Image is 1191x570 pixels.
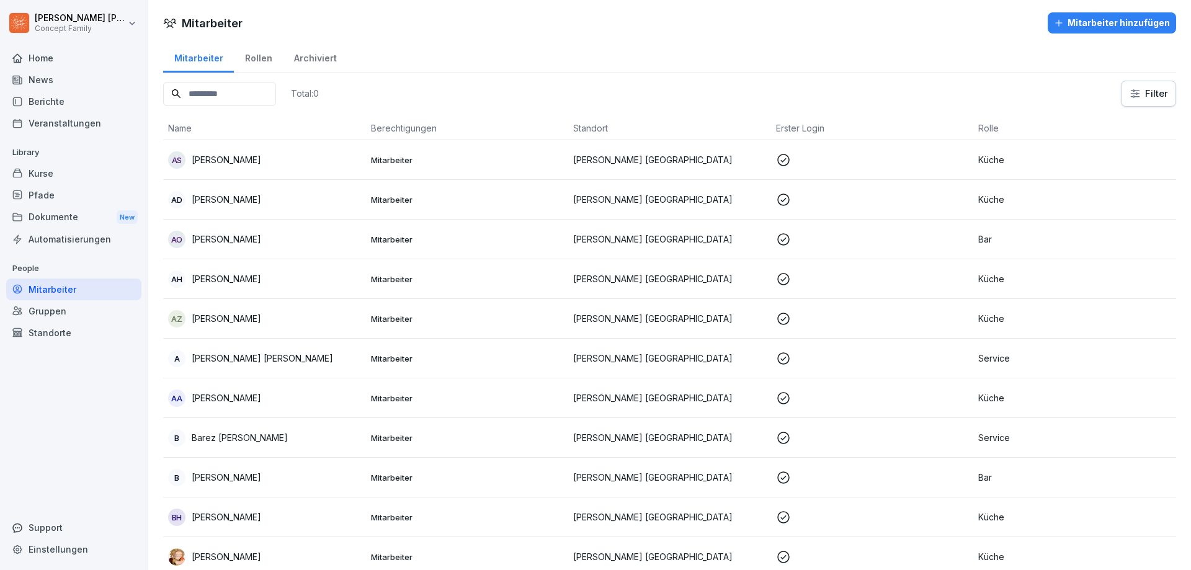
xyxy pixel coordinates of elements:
p: [PERSON_NAME] [GEOGRAPHIC_DATA] [573,550,766,563]
p: Mitarbeiter [371,274,564,285]
a: Mitarbeiter [6,278,141,300]
p: Küche [978,510,1171,523]
p: Küche [978,391,1171,404]
a: Automatisierungen [6,228,141,250]
p: [PERSON_NAME] [GEOGRAPHIC_DATA] [573,193,766,206]
p: [PERSON_NAME] [192,272,261,285]
button: Filter [1122,81,1175,106]
div: New [117,210,138,225]
div: AO [168,231,185,248]
p: [PERSON_NAME] [192,312,261,325]
a: Kurse [6,163,141,184]
div: Filter [1129,87,1168,100]
p: Mitarbeiter [371,551,564,563]
th: Standort [568,117,771,140]
a: Veranstaltungen [6,112,141,134]
p: Service [978,352,1171,365]
div: AD [168,191,185,208]
p: Küche [978,312,1171,325]
p: [PERSON_NAME] [192,550,261,563]
p: Mitarbeiter [371,393,564,404]
p: [PERSON_NAME] [GEOGRAPHIC_DATA] [573,272,766,285]
p: Total: 0 [291,87,319,99]
p: [PERSON_NAME] [PERSON_NAME] [192,352,333,365]
a: Einstellungen [6,538,141,560]
div: AA [168,390,185,407]
p: Küche [978,153,1171,166]
th: Rolle [973,117,1176,140]
p: Service [978,431,1171,444]
p: Barez [PERSON_NAME] [192,431,288,444]
div: B [168,429,185,447]
div: AZ [168,310,185,327]
div: AS [168,151,185,169]
p: Mitarbeiter [371,432,564,443]
p: [PERSON_NAME] [192,391,261,404]
div: AH [168,270,185,288]
a: Archiviert [283,41,347,73]
th: Name [163,117,366,140]
p: [PERSON_NAME] [192,193,261,206]
p: [PERSON_NAME] [192,233,261,246]
p: [PERSON_NAME] [192,471,261,484]
div: BH [168,509,185,526]
div: A [168,350,185,367]
p: Mitarbeiter [371,472,564,483]
button: Mitarbeiter hinzufügen [1048,12,1176,33]
div: B [168,469,185,486]
a: DokumenteNew [6,206,141,229]
p: [PERSON_NAME] [PERSON_NAME] [35,13,125,24]
div: Support [6,517,141,538]
a: Rollen [234,41,283,73]
h1: Mitarbeiter [182,15,243,32]
p: Mitarbeiter [371,154,564,166]
div: Home [6,47,141,69]
p: Mitarbeiter [371,512,564,523]
p: [PERSON_NAME] [GEOGRAPHIC_DATA] [573,312,766,325]
p: [PERSON_NAME] [GEOGRAPHIC_DATA] [573,352,766,365]
p: [PERSON_NAME] [GEOGRAPHIC_DATA] [573,431,766,444]
p: [PERSON_NAME] [GEOGRAPHIC_DATA] [573,233,766,246]
img: gl91fgz8pjwqs931pqurrzcv.png [168,548,185,566]
p: Mitarbeiter [371,313,564,324]
p: [PERSON_NAME] [GEOGRAPHIC_DATA] [573,153,766,166]
p: Mitarbeiter [371,353,564,364]
a: Gruppen [6,300,141,322]
a: Pfade [6,184,141,206]
p: [PERSON_NAME] [GEOGRAPHIC_DATA] [573,391,766,404]
th: Erster Login [771,117,974,140]
p: Library [6,143,141,163]
div: Dokumente [6,206,141,229]
a: News [6,69,141,91]
div: Mitarbeiter hinzufügen [1054,16,1170,30]
p: Bar [978,233,1171,246]
p: [PERSON_NAME] [192,510,261,523]
p: Küche [978,193,1171,206]
p: [PERSON_NAME] [192,153,261,166]
p: People [6,259,141,278]
a: Standorte [6,322,141,344]
a: Mitarbeiter [163,41,234,73]
th: Berechtigungen [366,117,569,140]
p: Bar [978,471,1171,484]
p: Concept Family [35,24,125,33]
p: [PERSON_NAME] [GEOGRAPHIC_DATA] [573,510,766,523]
p: [PERSON_NAME] [GEOGRAPHIC_DATA] [573,471,766,484]
a: Berichte [6,91,141,112]
p: Mitarbeiter [371,194,564,205]
p: Küche [978,272,1171,285]
p: Mitarbeiter [371,234,564,245]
